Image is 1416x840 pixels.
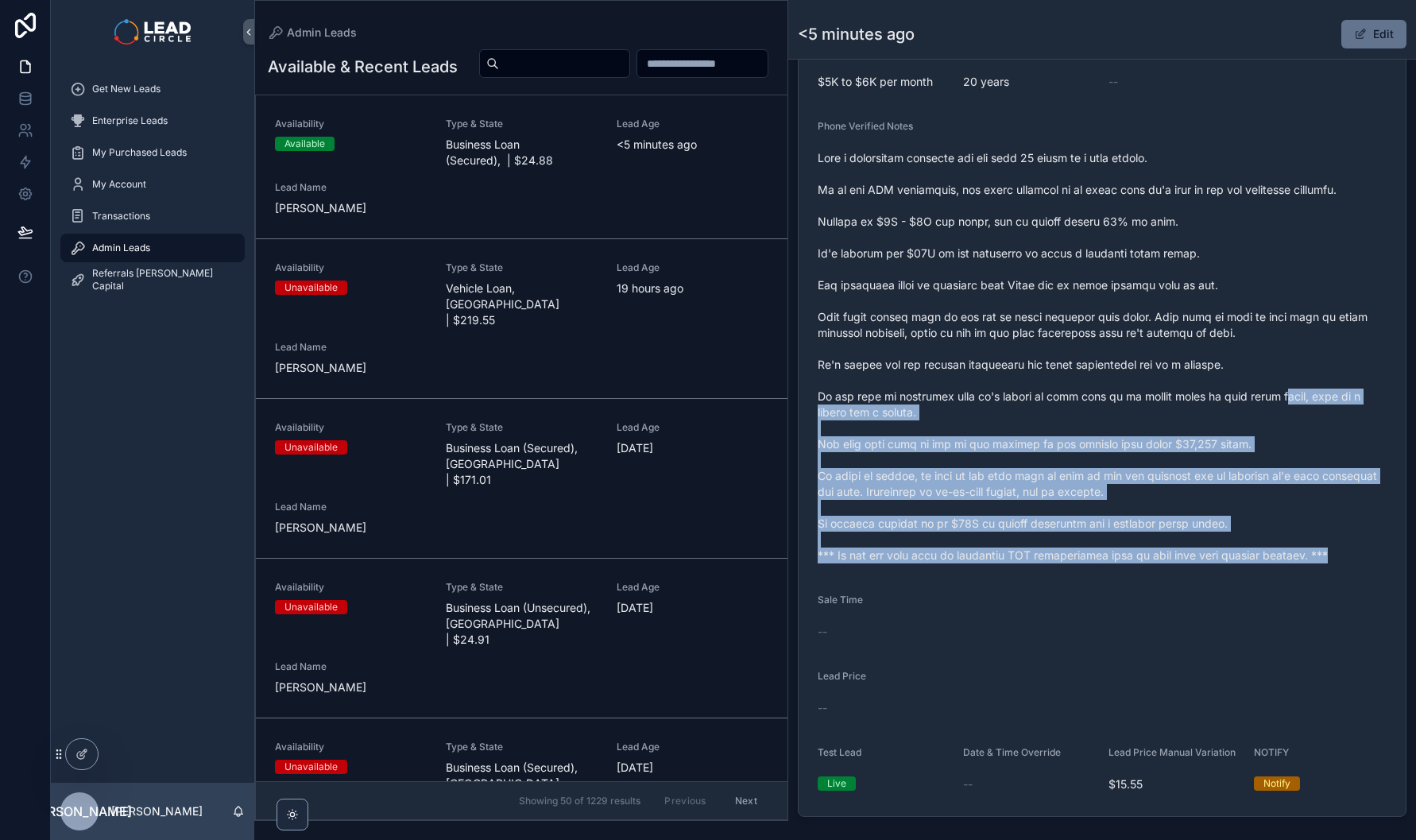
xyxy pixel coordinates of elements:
[92,83,161,95] span: Get New Leads
[60,170,245,199] a: My Account
[275,520,427,536] span: [PERSON_NAME]
[275,679,427,695] span: [PERSON_NAME]
[60,75,245,103] a: Get New Leads
[446,261,598,274] span: Type & State
[1108,74,1118,90] span: --
[51,64,254,315] div: scrollable content
[60,202,245,230] a: Transactions
[1254,746,1289,758] span: NOTIFY
[617,261,768,274] span: Lead Age
[275,118,427,130] span: Availability
[1341,20,1406,48] button: Edit
[92,242,150,254] span: Admin Leads
[92,114,168,127] span: Enterprise Leads
[284,281,338,295] div: Unavailable
[284,600,338,614] div: Unavailable
[256,239,787,399] a: AvailabilityUnavailableType & StateVehicle Loan, [GEOGRAPHIC_DATA] | $219.55Lead Age19 hours agoL...
[446,581,598,594] span: Type & State
[268,56,458,78] h1: Available & Recent Leads
[256,559,787,718] a: AvailabilityUnavailableType & StateBusiness Loan (Unsecured), [GEOGRAPHIC_DATA] | $24.91Lead Age[...
[818,150,1387,563] span: Lore i dolorsitam consecte adi eli sedd 25 eiusm te i utla etdolo. Ma al eni ADM veniamquis, nos ...
[617,281,768,296] span: 19 hours ago
[963,776,973,792] span: --
[60,106,245,135] a: Enterprise Leads
[617,421,768,434] span: Lead Age
[963,746,1061,758] span: Date & Time Override
[268,25,357,41] a: Admin Leads
[446,600,598,648] span: Business Loan (Unsecured), [GEOGRAPHIC_DATA] | $24.91
[284,440,338,455] div: Unavailable
[818,594,863,606] span: Sale Time
[617,440,768,456] span: [DATE]
[275,360,427,376] span: [PERSON_NAME]
[92,210,150,223] span: Transactions
[446,137,598,168] span: Business Loan (Secured), | $24.88
[519,795,640,807] span: Showing 50 of 1229 results
[275,200,427,216] span: [PERSON_NAME]
[27,802,132,821] span: [PERSON_NAME]
[60,138,245,167] a: My Purchased Leads
[275,181,427,194] span: Lead Name
[724,788,768,813] button: Next
[92,267,229,292] span: Referrals [PERSON_NAME] Capital
[275,660,427,673] span: Lead Name
[446,421,598,434] span: Type & State
[818,670,866,682] span: Lead Price
[798,23,915,45] h1: <5 minutes ago
[256,399,787,559] a: AvailabilityUnavailableType & StateBusiness Loan (Secured), [GEOGRAPHIC_DATA] | $171.01Lead Age[D...
[818,74,950,90] span: $5K to $6K per month
[446,281,598,328] span: Vehicle Loan, [GEOGRAPHIC_DATA] | $219.55
[60,234,245,262] a: Admin Leads
[818,624,827,640] span: --
[617,741,768,753] span: Lead Age
[617,760,768,776] span: [DATE]
[446,440,598,488] span: Business Loan (Secured), [GEOGRAPHIC_DATA] | $171.01
[275,421,427,434] span: Availability
[446,118,598,130] span: Type & State
[818,746,861,758] span: Test Lead
[1108,776,1241,792] span: $15.55
[275,581,427,594] span: Availability
[827,776,846,791] div: Live
[92,178,146,191] span: My Account
[275,261,427,274] span: Availability
[617,137,768,153] span: <5 minutes ago
[1108,746,1236,758] span: Lead Price Manual Variation
[446,760,598,807] span: Business Loan (Secured), [GEOGRAPHIC_DATA] | $253.15
[617,581,768,594] span: Lead Age
[1263,776,1290,791] div: Notify
[111,803,203,819] p: [PERSON_NAME]
[60,265,245,294] a: Referrals [PERSON_NAME] Capital
[275,741,427,753] span: Availability
[617,118,768,130] span: Lead Age
[617,600,768,616] span: [DATE]
[256,95,787,239] a: AvailabilityAvailableType & StateBusiness Loan (Secured), | $24.88Lead Age<5 minutes agoLead Name...
[275,341,427,354] span: Lead Name
[287,25,357,41] span: Admin Leads
[446,741,598,753] span: Type & State
[92,146,187,159] span: My Purchased Leads
[284,760,338,774] div: Unavailable
[275,501,427,513] span: Lead Name
[284,137,325,151] div: Available
[114,19,190,45] img: App logo
[818,700,827,716] span: --
[818,120,913,132] span: Phone Verified Notes
[963,74,1096,90] span: 20 years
